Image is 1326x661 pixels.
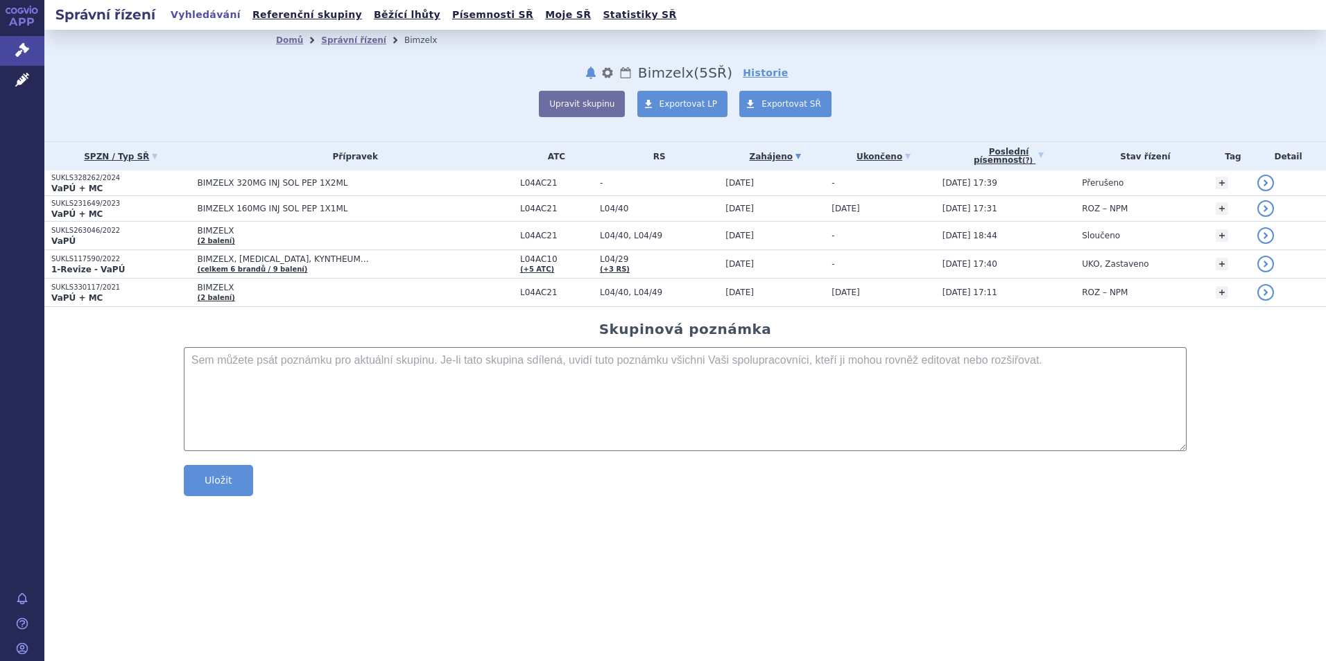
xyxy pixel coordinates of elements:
[599,6,680,24] a: Statistiky SŘ
[1082,288,1128,297] span: ROZ – NPM
[1257,284,1274,301] a: detail
[51,293,103,303] strong: VaPÚ + MC
[51,209,103,219] strong: VaPÚ + MC
[1216,258,1228,270] a: +
[1022,157,1033,165] abbr: (?)
[198,178,513,188] span: BIMZELX 320MG INJ SOL PEP 1X2ML
[600,231,718,240] span: L04/40, L04/49
[404,30,455,51] li: Bimzelx
[739,91,832,117] a: Exportovat SŘ
[942,178,997,188] span: [DATE] 17:39
[198,254,513,264] span: BIMZELX, [MEDICAL_DATA], KYNTHEUM…
[1216,177,1228,189] a: +
[600,204,718,213] span: L04/40
[276,35,303,45] a: Domů
[370,6,445,24] a: Běžící lhůty
[198,265,308,273] a: (celkem 6 brandů / 9 balení)
[1082,178,1123,188] span: Přerušeno
[584,64,598,81] button: notifikace
[832,147,936,166] a: Ukončeno
[51,265,125,274] strong: 1-Revize - VaPÚ
[761,99,821,109] span: Exportovat SŘ
[637,91,728,117] a: Exportovat LP
[600,288,718,297] span: L04/40, L04/49
[520,231,593,240] span: L04AC21
[198,283,513,292] span: BIMZELX
[520,265,554,273] a: (+5 ATC)
[51,173,191,183] p: SUKLS328262/2024
[51,236,76,246] strong: VaPÚ
[1082,259,1148,269] span: UKO, Zastaveno
[51,226,191,236] p: SUKLS263046/2022
[832,178,834,188] span: -
[520,178,593,188] span: L04AC21
[520,288,593,297] span: L04AC21
[1075,142,1209,170] th: Stav řízení
[248,6,366,24] a: Referenční skupiny
[520,254,593,264] span: L04AC10
[166,6,245,24] a: Vyhledávání
[51,283,191,292] p: SUKLS330117/2021
[51,184,103,193] strong: VaPÚ + MC
[198,294,235,301] a: (2 balení)
[1082,231,1120,240] span: Sloučeno
[942,142,1075,170] a: Poslednípísemnost(?)
[1209,142,1250,170] th: Tag
[832,288,860,297] span: [DATE]
[832,204,860,213] span: [DATE]
[198,237,235,245] a: (2 balení)
[593,142,718,170] th: RS
[51,254,191,264] p: SUKLS117590/2022
[600,178,718,188] span: -
[513,142,593,170] th: ATC
[184,465,253,496] button: Uložit
[448,6,537,24] a: Písemnosti SŘ
[725,147,825,166] a: Zahájeno
[600,254,718,264] span: L04/29
[942,288,997,297] span: [DATE] 17:11
[942,204,997,213] span: [DATE] 17:31
[725,204,754,213] span: [DATE]
[743,66,789,80] a: Historie
[601,64,614,81] button: nastavení
[1216,202,1228,215] a: +
[942,231,997,240] span: [DATE] 18:44
[44,5,166,24] h2: Správní řízení
[1216,229,1228,242] a: +
[1082,204,1128,213] span: ROZ – NPM
[699,64,708,81] span: 5
[599,321,772,337] h2: Skupinová poznámka
[539,91,625,117] button: Upravit skupinu
[638,64,694,81] span: Bimzelx
[1257,256,1274,272] a: detail
[198,204,513,213] span: BIMZELX 160MG INJ SOL PEP 1X1ML
[725,259,754,269] span: [DATE]
[1250,142,1326,170] th: Detail
[832,231,834,240] span: -
[725,231,754,240] span: [DATE]
[191,142,513,170] th: Přípravek
[694,64,732,81] span: ( SŘ)
[51,199,191,209] p: SUKLS231649/2023
[619,64,632,81] a: Lhůty
[1257,200,1274,217] a: detail
[1257,227,1274,244] a: detail
[942,259,997,269] span: [DATE] 17:40
[1257,175,1274,191] a: detail
[51,147,191,166] a: SPZN / Typ SŘ
[832,259,834,269] span: -
[321,35,386,45] a: Správní řízení
[725,288,754,297] span: [DATE]
[725,178,754,188] span: [DATE]
[198,226,513,236] span: BIMZELX
[600,265,630,273] a: (+3 RS)
[541,6,595,24] a: Moje SŘ
[1216,286,1228,299] a: +
[660,99,718,109] span: Exportovat LP
[520,204,593,213] span: L04AC21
